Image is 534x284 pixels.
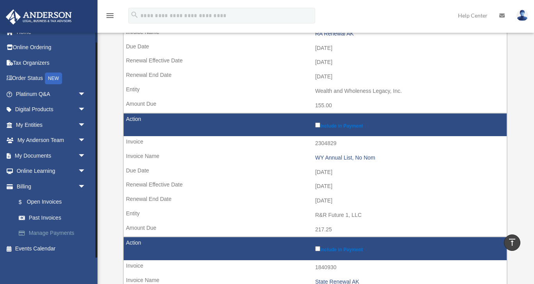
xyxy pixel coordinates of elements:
[315,246,320,251] input: Include in Payment
[105,14,115,20] a: menu
[78,133,94,149] span: arrow_drop_down
[5,40,98,55] a: Online Ordering
[124,222,507,237] td: 217.25
[516,10,528,21] img: User Pic
[78,86,94,102] span: arrow_drop_down
[5,86,98,102] a: Platinum Q&Aarrow_drop_down
[11,210,98,225] a: Past Invoices
[315,245,503,252] label: Include in Payment
[78,148,94,164] span: arrow_drop_down
[315,154,503,161] div: WY Annual List, No Nom
[124,136,507,151] td: 2304829
[11,194,94,210] a: $Open Invoices
[11,225,98,241] a: Manage Payments
[5,163,98,179] a: Online Learningarrow_drop_down
[315,30,503,37] div: RA Renewal AK
[124,260,507,275] td: 1840930
[124,98,507,113] td: 155.00
[124,165,507,180] td: [DATE]
[124,41,507,56] td: [DATE]
[315,121,503,129] label: Include in Payment
[124,55,507,70] td: [DATE]
[504,234,520,251] a: vertical_align_top
[315,122,320,128] input: Include in Payment
[78,163,94,179] span: arrow_drop_down
[5,148,98,163] a: My Documentsarrow_drop_down
[124,69,507,84] td: [DATE]
[5,55,98,71] a: Tax Organizers
[5,71,98,87] a: Order StatusNEW
[124,179,507,194] td: [DATE]
[45,73,62,84] div: NEW
[124,84,507,99] td: Wealth and Wholeness Legacy, Inc.
[78,179,94,195] span: arrow_drop_down
[5,133,98,148] a: My Anderson Teamarrow_drop_down
[78,102,94,118] span: arrow_drop_down
[124,193,507,208] td: [DATE]
[78,117,94,133] span: arrow_drop_down
[4,9,74,25] img: Anderson Advisors Platinum Portal
[5,179,98,194] a: Billingarrow_drop_down
[23,197,27,207] span: $
[507,238,517,247] i: vertical_align_top
[5,117,98,133] a: My Entitiesarrow_drop_down
[105,11,115,20] i: menu
[5,241,98,256] a: Events Calendar
[130,11,139,19] i: search
[5,102,98,117] a: Digital Productsarrow_drop_down
[124,208,507,223] td: R&R Future 1, LLC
